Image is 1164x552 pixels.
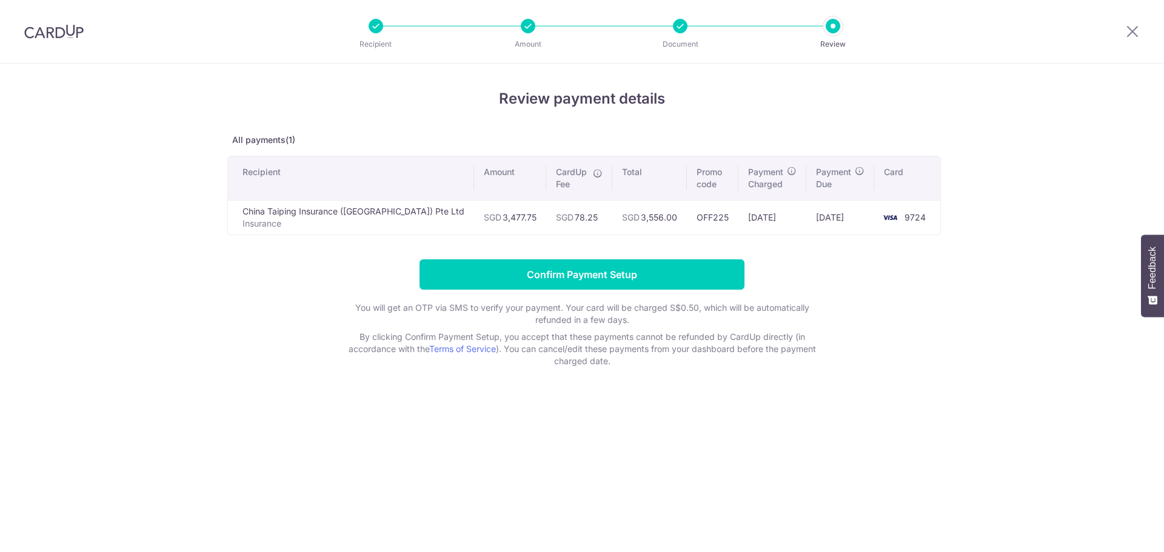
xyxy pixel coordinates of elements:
[556,166,587,190] span: CardUp Fee
[748,166,783,190] span: Payment Charged
[1147,247,1158,289] span: Feedback
[331,38,421,50] p: Recipient
[242,218,464,230] p: Insurance
[339,302,824,326] p: You will get an OTP via SMS to verify your payment. Your card will be charged S$0.50, which will ...
[622,212,640,222] span: SGD
[788,38,878,50] p: Review
[228,156,474,200] th: Recipient
[474,156,546,200] th: Amount
[227,134,937,146] p: All payments(1)
[687,156,738,200] th: Promo code
[635,38,725,50] p: Document
[1086,516,1152,546] iframe: Opens a widget where you can find more information
[483,38,573,50] p: Amount
[228,200,474,234] td: China Taiping Insurance ([GEOGRAPHIC_DATA]) Pte Ltd
[556,212,574,222] span: SGD
[474,200,546,234] td: 3,477.75
[612,156,687,200] th: Total
[905,212,926,222] span: 9724
[816,166,851,190] span: Payment Due
[612,200,687,234] td: 3,556.00
[339,331,824,367] p: By clicking Confirm Payment Setup, you accept that these payments cannot be refunded by CardUp di...
[227,88,937,110] h4: Review payment details
[806,200,874,234] td: [DATE]
[420,259,744,290] input: Confirm Payment Setup
[878,210,902,225] img: <span class="translation_missing" title="translation missing: en.account_steps.new_confirm_form.b...
[429,344,496,354] a: Terms of Service
[546,200,612,234] td: 78.25
[738,200,806,234] td: [DATE]
[874,156,940,200] th: Card
[687,200,738,234] td: OFF225
[24,24,84,39] img: CardUp
[484,212,501,222] span: SGD
[1141,234,1164,317] button: Feedback - Show survey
